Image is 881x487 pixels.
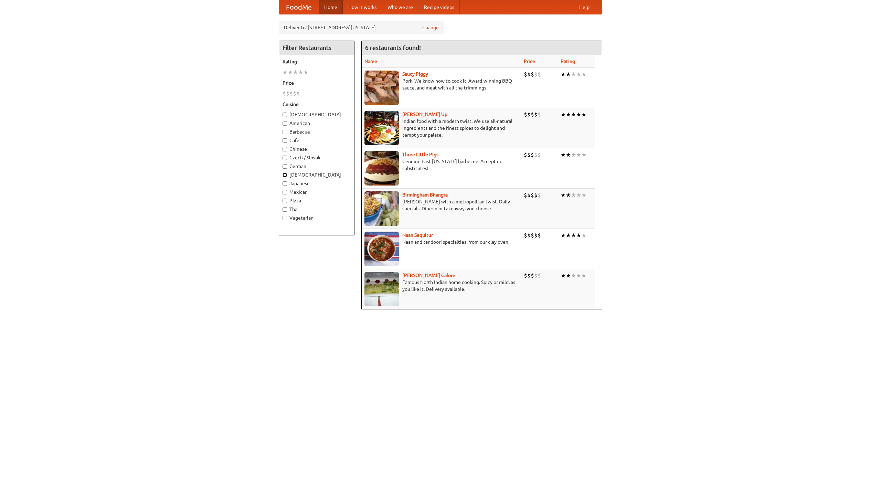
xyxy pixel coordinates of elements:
[402,192,448,198] a: Birmingham Bhangra
[571,151,576,159] li: ★
[303,68,308,76] li: ★
[288,68,293,76] li: ★
[576,272,581,279] li: ★
[538,272,541,279] li: $
[283,121,287,126] input: American
[566,191,571,199] li: ★
[283,80,351,86] h5: Price
[581,71,586,78] li: ★
[283,189,351,195] label: Mexican
[527,111,531,118] li: $
[283,171,351,178] label: [DEMOGRAPHIC_DATA]
[538,111,541,118] li: $
[561,151,566,159] li: ★
[524,272,527,279] li: $
[283,68,288,76] li: ★
[283,163,351,170] label: German
[283,130,287,134] input: Barbecue
[531,71,534,78] li: $
[283,101,351,108] h5: Cuisine
[364,272,399,306] img: currygalore.jpg
[364,71,399,105] img: saucy.jpg
[298,68,303,76] li: ★
[283,128,351,135] label: Barbecue
[576,191,581,199] li: ★
[283,147,287,151] input: Chinese
[364,198,518,212] p: [PERSON_NAME] with a metropolitan twist. Daily specials. Dine-in or takeaway, you choose.
[571,71,576,78] li: ★
[402,273,455,278] a: [PERSON_NAME] Galore
[574,0,595,14] a: Help
[576,71,581,78] li: ★
[571,272,576,279] li: ★
[561,59,575,64] a: Rating
[279,0,319,14] a: FoodMe
[418,0,460,14] a: Recipe videos
[283,164,287,169] input: German
[283,206,351,213] label: Thai
[527,272,531,279] li: $
[402,152,438,157] b: Three Little Pigs
[364,118,518,138] p: Indian food with a modern twist. We use all-natural ingredients and the finest spices to delight ...
[283,154,351,161] label: Czech / Slovak
[283,138,287,143] input: Cafe
[283,214,351,221] label: Vegetarian
[534,111,538,118] li: $
[283,120,351,127] label: American
[279,41,354,55] h4: Filter Restaurants
[534,71,538,78] li: $
[382,0,418,14] a: Who we are
[561,111,566,118] li: ★
[524,191,527,199] li: $
[286,90,289,97] li: $
[364,279,518,293] p: Famous North Indian home cooking. Spicy or mild, as you like it. Delivery available.
[576,111,581,118] li: ★
[283,207,287,212] input: Thai
[524,59,535,64] a: Price
[283,190,287,194] input: Mexican
[402,112,447,117] a: [PERSON_NAME] Up
[566,111,571,118] li: ★
[524,151,527,159] li: $
[365,44,421,51] ng-pluralize: 6 restaurants found!
[364,111,399,145] img: curryup.jpg
[283,146,351,152] label: Chinese
[581,111,586,118] li: ★
[566,71,571,78] li: ★
[422,24,439,31] a: Change
[566,272,571,279] li: ★
[538,71,541,78] li: $
[571,191,576,199] li: ★
[402,232,433,238] a: Naan Sequitur
[283,156,287,160] input: Czech / Slovak
[538,151,541,159] li: $
[581,191,586,199] li: ★
[531,111,534,118] li: $
[402,71,428,77] a: Saucy Piggy
[527,151,531,159] li: $
[364,59,377,64] a: Name
[527,71,531,78] li: $
[576,151,581,159] li: ★
[283,181,287,186] input: Japanese
[538,232,541,239] li: $
[527,191,531,199] li: $
[283,216,287,220] input: Vegetarian
[283,111,351,118] label: [DEMOGRAPHIC_DATA]
[531,232,534,239] li: $
[283,199,287,203] input: Pizza
[364,151,399,186] img: littlepigs.jpg
[283,180,351,187] label: Japanese
[283,173,287,177] input: [DEMOGRAPHIC_DATA]
[534,272,538,279] li: $
[561,71,566,78] li: ★
[283,137,351,144] label: Cafe
[296,90,300,97] li: $
[531,151,534,159] li: $
[279,21,444,34] div: Deliver to: [STREET_ADDRESS][US_STATE]
[283,113,287,117] input: [DEMOGRAPHIC_DATA]
[524,232,527,239] li: $
[293,90,296,97] li: $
